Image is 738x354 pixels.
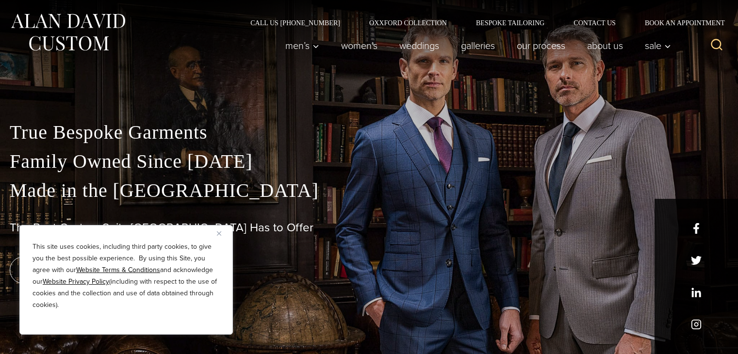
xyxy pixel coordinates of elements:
[217,227,229,239] button: Close
[559,19,630,26] a: Contact Us
[43,276,109,287] a: Website Privacy Policy
[645,41,671,50] span: Sale
[450,36,506,55] a: Galleries
[217,231,221,236] img: Close
[705,34,728,57] button: View Search Form
[461,19,559,26] a: Bespoke Tailoring
[236,19,728,26] nav: Secondary Navigation
[10,257,146,284] a: book an appointment
[285,41,319,50] span: Men’s
[10,221,728,235] h1: The Best Custom Suits [GEOGRAPHIC_DATA] Has to Offer
[506,36,576,55] a: Our Process
[10,11,126,54] img: Alan David Custom
[236,19,355,26] a: Call Us [PHONE_NUMBER]
[10,118,728,205] p: True Bespoke Garments Family Owned Since [DATE] Made in the [GEOGRAPHIC_DATA]
[76,265,160,275] a: Website Terms & Conditions
[275,36,676,55] nav: Primary Navigation
[33,241,220,311] p: This site uses cookies, including third party cookies, to give you the best possible experience. ...
[355,19,461,26] a: Oxxford Collection
[630,19,728,26] a: Book an Appointment
[330,36,389,55] a: Women’s
[389,36,450,55] a: weddings
[576,36,634,55] a: About Us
